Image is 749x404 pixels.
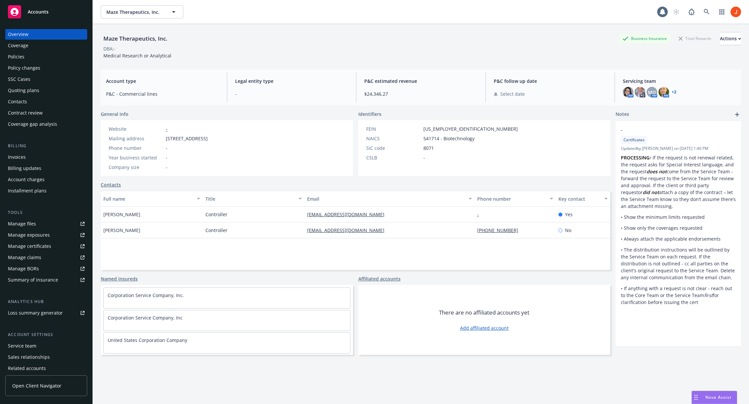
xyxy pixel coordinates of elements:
[12,382,61,389] span: Open Client Navigator
[8,40,28,51] div: Coverage
[106,90,219,97] span: P&C - Commercial lines
[704,292,713,298] em: first
[205,211,228,218] span: Controller
[558,195,600,202] div: Key contact
[166,126,167,132] a: -
[621,146,736,151] span: Updated by [PERSON_NAME] on [DATE] 1:40 PM
[8,263,39,274] div: Manage BORs
[108,337,187,343] a: United States Corporation Company
[307,211,390,218] a: [EMAIL_ADDRESS][DOMAIN_NAME]
[475,191,556,207] button: Phone number
[8,275,58,285] div: Summary of insurance
[621,285,736,306] p: • If anything with a request is not clear - reach out to the Core Team or the Service Team for cl...
[685,5,698,18] a: Report a Bug
[307,227,390,233] a: [EMAIL_ADDRESS][DOMAIN_NAME]
[106,9,163,16] span: Maze Therapeutics, Inc.
[643,189,659,195] em: did not
[5,40,87,51] a: Coverage
[621,246,736,281] p: • The distribution instructions will be outlined by the Service Team on each request. If the dist...
[108,292,184,298] a: Corporation Service Company, Inc.
[439,309,529,317] span: There are no affiliated accounts yet
[731,7,741,17] img: photo
[700,5,713,18] a: Search
[670,5,683,18] a: Start snowing
[565,211,573,218] span: Yes
[8,185,47,196] div: Installment plans
[304,191,474,207] button: Email
[5,51,87,62] a: Policies
[101,5,183,18] button: Maze Therapeutics, Inc.
[477,211,484,218] a: -
[648,89,656,96] span: MQ
[621,214,736,220] p: • Show the minimum limits requested
[8,63,40,73] div: Policy changes
[8,219,36,229] div: Manage files
[8,96,27,107] div: Contacts
[8,152,26,162] div: Invoices
[109,164,163,171] div: Company size
[5,185,87,196] a: Installment plans
[235,90,348,97] span: -
[203,191,305,207] button: Title
[28,9,49,15] span: Accounts
[8,341,36,351] div: Service team
[616,121,741,311] div: -CertificatesUpdatedby [PERSON_NAME] on [DATE] 1:40 PMPROCESSING• If the request is not renewal r...
[8,119,57,129] div: Coverage gap analysis
[623,87,633,97] img: photo
[235,78,348,84] span: Legal entity type
[621,154,650,161] strong: PROCESSING
[720,32,741,45] div: Actions
[166,145,167,151] span: -
[621,154,736,210] p: • If the request is not renewal related, the request asks for Special Interest language, and the ...
[692,391,737,404] button: Nova Assist
[635,87,645,97] img: photo
[8,241,51,252] div: Manage certificates
[166,164,167,171] span: -
[692,391,700,404] div: Drag to move
[358,275,401,282] a: Affiliated accounts
[477,195,546,202] div: Phone number
[5,308,87,318] a: Loss summary generator
[101,181,121,188] a: Contacts
[5,108,87,118] a: Contract review
[477,227,523,233] a: [PHONE_NUMBER]
[423,135,475,142] span: 541714 - Biotechnology
[5,341,87,351] a: Service team
[5,163,87,174] a: Billing updates
[205,227,228,234] span: Controller
[647,168,667,175] em: does not
[5,230,87,240] a: Manage exposures
[621,235,736,242] p: • Always attach the applicable endorsements
[366,145,421,151] div: SIC code
[423,154,425,161] span: -
[101,34,170,43] div: Maze Therapeutics, Inc.
[8,51,24,62] div: Policies
[307,195,464,202] div: Email
[5,96,87,107] a: Contacts
[8,252,41,263] div: Manage claims
[624,137,645,143] span: Certificates
[494,78,607,84] span: P&C follow up date
[5,63,87,73] a: Policy changes
[423,145,434,151] span: 8071
[5,152,87,162] a: Invoices
[205,195,295,202] div: Title
[5,85,87,96] a: Quoting plans
[103,45,116,52] div: DBA: -
[8,352,50,362] div: Sales relationships
[109,154,163,161] div: Year business started
[166,154,167,161] span: -
[621,224,736,231] p: • Show only the coverages requested
[621,126,719,133] span: -
[358,111,381,118] span: Identifiers
[8,85,39,96] div: Quoting plans
[5,174,87,185] a: Account charges
[675,34,715,43] div: Total Rewards
[5,252,87,263] a: Manage claims
[5,3,87,21] a: Accounts
[366,154,421,161] div: CSLB
[500,90,525,97] span: Select date
[101,275,138,282] a: Named insureds
[423,125,518,132] span: [US_EMPLOYER_IDENTIFICATION_NUMBER]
